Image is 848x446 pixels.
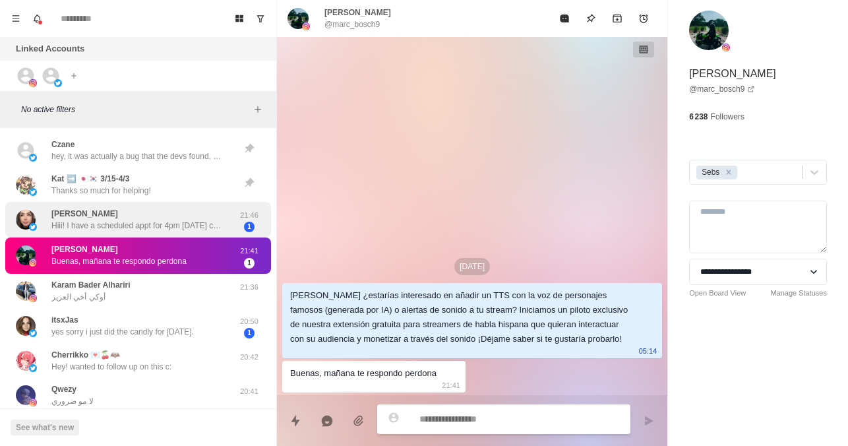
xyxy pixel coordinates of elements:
p: [PERSON_NAME] [324,7,391,18]
button: Add account [66,68,82,84]
span: 1 [244,222,255,232]
p: 21:41 [442,378,460,393]
img: picture [29,188,37,196]
img: picture [29,223,37,231]
p: أوكي أخي العزيز [51,291,106,303]
button: Archive [604,5,630,32]
img: picture [288,8,309,29]
p: Karam Bader Alhariri [51,279,131,291]
button: Show unread conversations [250,8,271,29]
button: Add reminder [630,5,657,32]
img: picture [16,385,36,405]
div: Buenas, mañana te respondo perdona [290,366,437,381]
p: [PERSON_NAME] [689,66,776,82]
p: itsxJas [51,314,78,326]
button: Board View [229,8,250,29]
img: picture [16,281,36,301]
button: Add filters [250,102,266,117]
img: picture [29,398,37,406]
p: 21:36 [233,282,266,293]
div: [PERSON_NAME] ¿estarías interesado en añadir un TTS con la voz de personajes famosos (generada po... [290,288,633,346]
p: Buenas, mañana te respondo perdona [51,255,187,267]
button: Quick replies [282,408,309,434]
p: لا مو ضروري [51,395,94,407]
button: Mark as read [551,5,578,32]
p: 6 238 [689,111,708,123]
p: Followers [711,111,744,123]
img: picture [54,79,62,87]
p: Thanks so much for helping! [51,185,151,197]
img: picture [689,11,729,50]
p: 21:46 [233,210,266,221]
button: See what's new [11,420,79,435]
img: picture [16,210,36,230]
div: Remove Sebs [721,166,736,179]
img: picture [16,175,36,195]
p: No active filters [21,104,250,115]
button: Send message [636,408,662,434]
span: 1 [244,328,255,338]
img: picture [29,259,37,267]
p: Linked Accounts [16,42,84,55]
button: Reply with AI [314,408,340,434]
button: Add media [346,408,372,434]
p: 20:50 [233,316,266,327]
p: 20:41 [233,386,266,397]
p: Cherrikko 💌🍒🦇 [51,349,120,361]
span: 1 [244,258,255,269]
p: [PERSON_NAME] [51,208,118,220]
p: Czane [51,139,75,150]
button: Menu [5,8,26,29]
p: @marc_bosch9 [324,18,380,30]
p: Qwezy [51,383,76,395]
img: picture [29,294,37,302]
button: Pin [578,5,604,32]
img: picture [29,154,37,162]
p: hey, it was actually a bug that the devs found, they had pushed up a short-term fix while they pa... [51,150,223,162]
p: 05:14 [639,344,657,358]
a: Manage Statuses [770,288,827,299]
p: [PERSON_NAME] [51,243,118,255]
img: picture [302,22,310,30]
img: picture [29,329,37,337]
a: Open Board View [689,288,746,299]
img: picture [29,79,37,87]
button: Notifications [26,8,47,29]
img: picture [29,364,37,372]
img: picture [16,351,36,371]
p: 20:42 [233,352,266,363]
p: Hey! wanted to follow up on this c: [51,361,171,373]
img: picture [16,316,36,336]
p: yes sorry i just did the candly for [DATE]. [51,326,194,338]
div: Sebs [698,166,721,179]
p: Kat ➡️ 🇯🇵🇰🇷 3/15-4/3 [51,173,129,185]
p: Hiii! I have a scheduled appt for 4pm [DATE] cst! I just wanted to say I added blerpelly and am w... [51,220,223,232]
p: [DATE] [454,258,490,275]
img: picture [722,44,730,51]
a: @marc_bosch9 [689,83,755,95]
p: 21:41 [233,245,266,257]
img: picture [16,245,36,265]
